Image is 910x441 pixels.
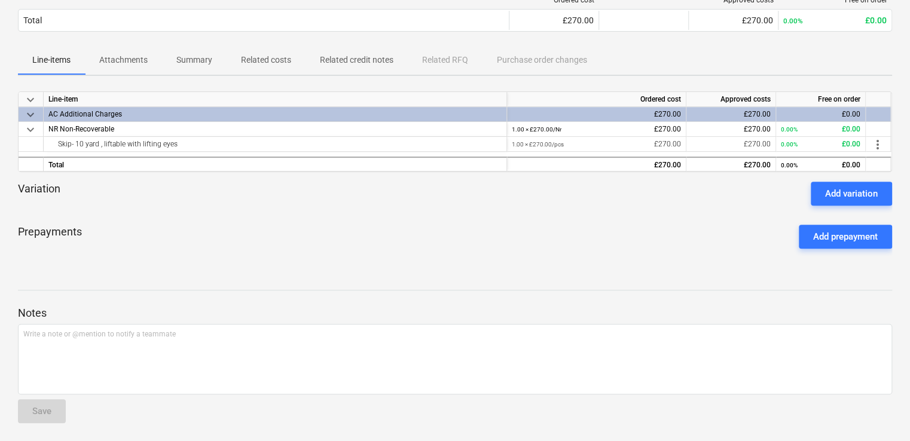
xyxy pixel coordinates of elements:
[32,54,71,66] p: Line-items
[512,158,681,173] div: £270.00
[23,93,38,107] span: keyboard_arrow_down
[512,137,681,152] div: £270.00
[44,92,507,107] div: Line-item
[176,54,212,66] p: Summary
[23,16,42,25] div: Total
[512,122,681,137] div: £270.00
[781,162,798,169] small: 0.00%
[23,108,38,122] span: keyboard_arrow_down
[813,229,878,244] div: Add prepayment
[514,16,594,25] div: £270.00
[694,16,773,25] div: £270.00
[48,107,502,121] div: AC Additional Charges
[781,126,798,133] small: 0.00%
[44,157,507,171] div: Total
[783,17,803,25] small: 0.00%
[320,54,393,66] p: Related credit notes
[825,186,878,201] div: Add variation
[512,107,681,122] div: £270.00
[99,54,148,66] p: Attachments
[686,92,776,107] div: Approved costs
[781,141,798,148] small: 0.00%
[691,122,771,137] div: £270.00
[241,54,291,66] p: Related costs
[691,158,771,173] div: £270.00
[811,182,892,206] button: Add variation
[48,125,114,133] span: NR Non-Recoverable
[776,92,866,107] div: Free on order
[850,384,910,441] iframe: Chat Widget
[512,141,564,148] small: 1.00 × £270.00 / pcs
[18,182,60,206] p: Variation
[781,158,860,173] div: £0.00
[48,137,502,151] div: Skip- 10 yard , liftable with lifting eyes
[691,107,771,122] div: £270.00
[799,225,892,249] button: Add prepayment
[691,137,771,152] div: £270.00
[507,92,686,107] div: Ordered cost
[512,126,561,133] small: 1.00 × £270.00 / Nr
[781,137,860,152] div: £0.00
[781,122,860,137] div: £0.00
[871,137,885,152] span: more_vert
[783,16,887,25] div: £0.00
[18,306,892,320] p: Notes
[18,225,82,249] p: Prepayments
[23,122,38,137] span: keyboard_arrow_down
[781,107,860,122] div: £0.00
